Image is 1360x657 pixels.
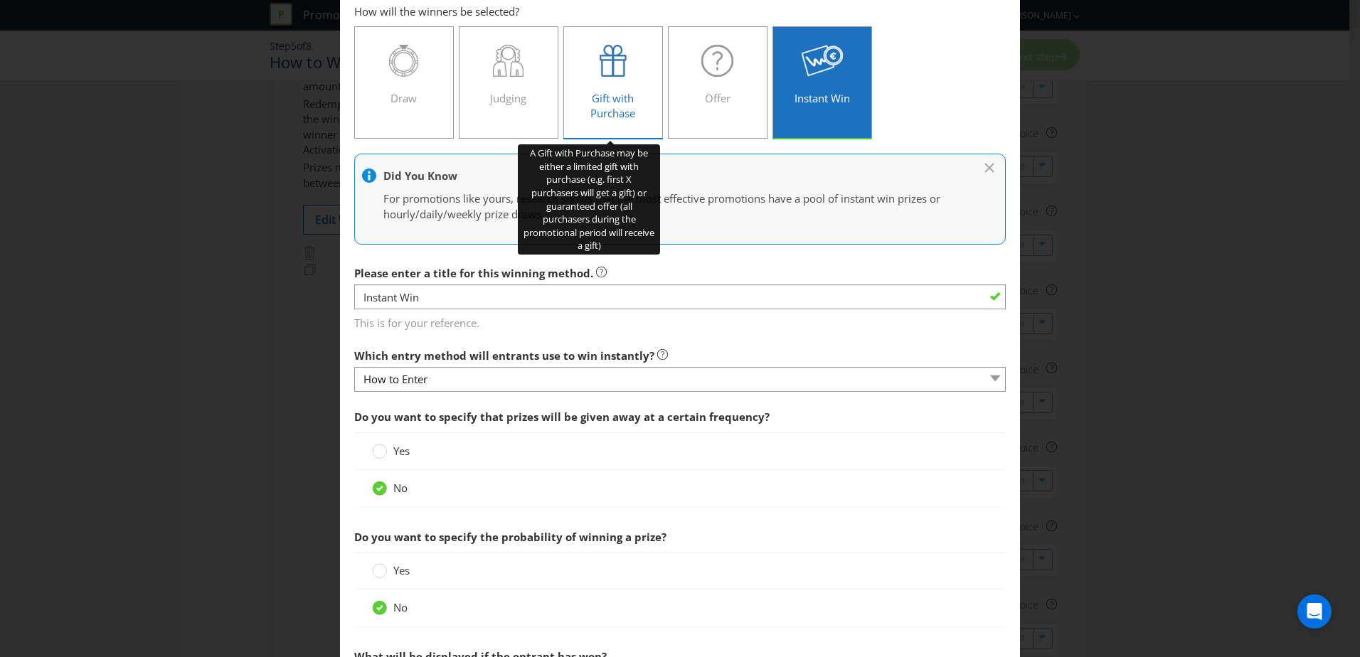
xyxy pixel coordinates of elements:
[354,410,770,424] span: Do you want to specify that prizes will be given away at a certain frequency?
[518,144,660,255] div: A Gift with Purchase may be either a limited gift with purchase (e.g. first X purchasers will get...
[705,91,731,105] span: Offer
[795,91,850,105] span: Instant Win
[391,91,417,105] span: Draw
[354,348,654,363] span: Which entry method will entrants use to win instantly?
[490,91,526,105] span: Judging
[590,91,635,120] span: Gift with Purchase
[354,530,666,544] span: Do you want to specify the probability of winning a prize?
[393,563,410,577] span: Yes
[393,481,408,495] span: No
[354,310,1006,331] span: This is for your reference.
[1297,594,1332,629] div: Open Intercom Messenger
[354,4,519,18] span: How will the winners be selected?
[393,600,408,614] span: No
[383,191,962,222] p: For promotions like yours, research shows that the most effective promotions have a pool of insta...
[393,444,410,458] span: Yes
[354,266,593,280] span: Please enter a title for this winning method.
